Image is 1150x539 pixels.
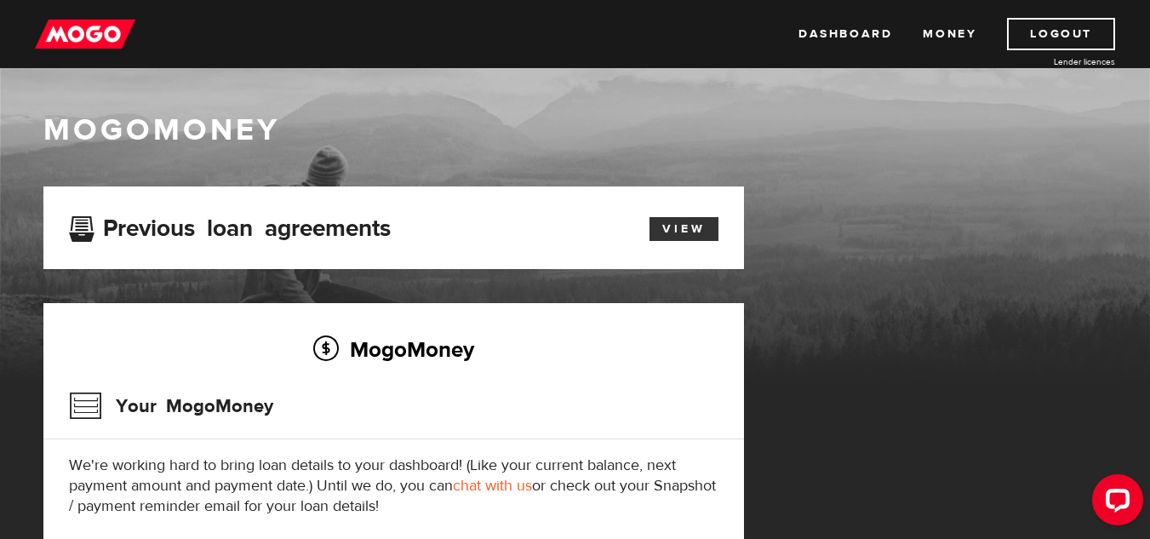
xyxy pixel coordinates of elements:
[1007,18,1115,50] a: Logout
[649,217,718,241] a: View
[43,112,1107,148] h1: MogoMoney
[987,55,1115,68] a: Lender licences
[453,476,532,496] a: chat with us
[1078,467,1150,539] iframe: LiveChat chat widget
[923,18,976,50] a: Money
[798,18,892,50] a: Dashboard
[69,331,718,367] h2: MogoMoney
[69,215,391,237] h3: Previous loan agreements
[35,18,135,50] img: mogo_logo-11ee424be714fa7cbb0f0f49df9e16ec.png
[69,384,273,428] h3: Your MogoMoney
[69,456,718,517] p: We're working hard to bring loan details to your dashboard! (Like your current balance, next paym...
